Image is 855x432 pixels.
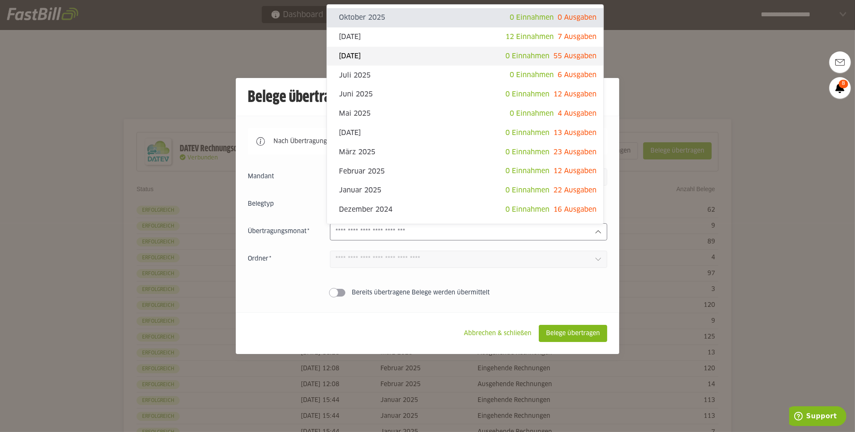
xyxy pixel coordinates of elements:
[505,53,549,60] span: 0 Einnahmen
[829,77,851,99] a: 8
[553,149,597,156] span: 23 Ausgaben
[505,129,549,136] span: 0 Einnahmen
[839,80,848,88] span: 8
[327,181,603,200] sl-option: Januar 2025
[558,72,597,78] span: 6 Ausgaben
[553,187,597,194] span: 22 Ausgaben
[327,200,603,219] sl-option: Dezember 2024
[327,162,603,181] sl-option: Februar 2025
[558,110,597,117] span: 4 Ausgaben
[505,206,549,213] span: 0 Einnahmen
[553,53,597,60] span: 55 Ausgaben
[327,85,603,104] sl-option: Juni 2025
[505,187,549,194] span: 0 Einnahmen
[553,91,597,98] span: 12 Ausgaben
[327,66,603,85] sl-option: Juli 2025
[327,8,603,27] sl-option: Oktober 2025
[327,104,603,123] sl-option: Mai 2025
[558,33,597,40] span: 7 Ausgaben
[327,219,603,239] sl-option: [DATE]
[505,33,554,40] span: 12 Einnahmen
[327,27,603,47] sl-option: [DATE]
[558,14,597,21] span: 0 Ausgaben
[327,123,603,143] sl-option: [DATE]
[327,47,603,66] sl-option: [DATE]
[510,14,554,21] span: 0 Einnahmen
[553,206,597,213] span: 16 Ausgaben
[505,168,549,174] span: 0 Einnahmen
[505,91,549,98] span: 0 Einnahmen
[789,406,846,428] iframe: Öffnet ein Widget, in dem Sie weitere Informationen finden
[505,149,549,156] span: 0 Einnahmen
[510,72,554,78] span: 0 Einnahmen
[539,325,607,342] sl-button: Belege übertragen
[248,288,607,297] sl-switch: Bereits übertragene Belege werden übermittelt
[553,129,597,136] span: 13 Ausgaben
[553,168,597,174] span: 12 Ausgaben
[327,143,603,162] sl-option: März 2025
[510,110,554,117] span: 0 Einnahmen
[457,325,539,342] sl-button: Abbrechen & schließen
